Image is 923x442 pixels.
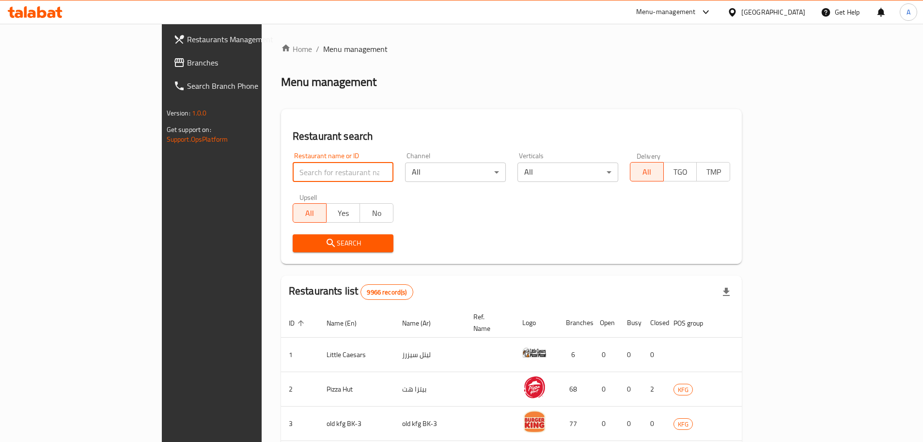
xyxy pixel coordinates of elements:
[166,74,316,98] a: Search Branch Phone
[364,206,390,220] span: No
[674,384,692,395] span: KFG
[394,372,466,407] td: بيتزا هت
[192,107,207,119] span: 1.0.0
[701,165,726,179] span: TMP
[316,43,319,55] li: /
[319,338,394,372] td: Little Caesars
[166,28,316,51] a: Restaurants Management
[360,284,413,300] div: Total records count
[299,194,317,200] label: Upsell
[592,407,619,441] td: 0
[394,407,466,441] td: old kfg BK-3
[167,123,211,136] span: Get support on:
[166,51,316,74] a: Branches
[619,372,642,407] td: 0
[636,6,696,18] div: Menu-management
[558,308,592,338] th: Branches
[673,317,716,329] span: POS group
[630,162,664,181] button: All
[300,237,386,249] span: Search
[187,57,308,68] span: Branches
[558,338,592,372] td: 6
[637,152,661,159] label: Delivery
[515,308,558,338] th: Logo
[642,407,666,441] td: 0
[674,419,692,430] span: KFG
[592,338,619,372] td: 0
[522,375,547,399] img: Pizza Hut
[394,338,466,372] td: ليتل سيزرز
[326,203,360,223] button: Yes
[522,341,547,365] img: Little Caesars
[517,163,618,182] div: All
[319,407,394,441] td: old kfg BK-3
[330,206,356,220] span: Yes
[592,372,619,407] td: 0
[642,372,666,407] td: 2
[558,372,592,407] td: 68
[619,407,642,441] td: 0
[473,311,503,334] span: Ref. Name
[360,203,393,223] button: No
[187,33,308,45] span: Restaurants Management
[402,317,443,329] span: Name (Ar)
[642,338,666,372] td: 0
[327,317,369,329] span: Name (En)
[323,43,388,55] span: Menu management
[634,165,660,179] span: All
[293,163,393,182] input: Search for restaurant name or ID..
[289,317,307,329] span: ID
[293,234,393,252] button: Search
[281,74,376,90] h2: Menu management
[619,338,642,372] td: 0
[167,133,228,146] a: Support.OpsPlatform
[319,372,394,407] td: Pizza Hut
[361,288,412,297] span: 9966 record(s)
[522,409,547,434] img: old kfg BK-3
[558,407,592,441] td: 77
[907,7,910,17] span: A
[289,284,413,300] h2: Restaurants list
[293,129,731,144] h2: Restaurant search
[663,162,697,181] button: TGO
[187,80,308,92] span: Search Branch Phone
[297,206,323,220] span: All
[696,162,730,181] button: TMP
[715,280,738,304] div: Export file
[741,7,805,17] div: [GEOGRAPHIC_DATA]
[642,308,666,338] th: Closed
[668,165,693,179] span: TGO
[293,203,327,223] button: All
[619,308,642,338] th: Busy
[281,43,742,55] nav: breadcrumb
[592,308,619,338] th: Open
[167,107,190,119] span: Version:
[405,163,506,182] div: All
